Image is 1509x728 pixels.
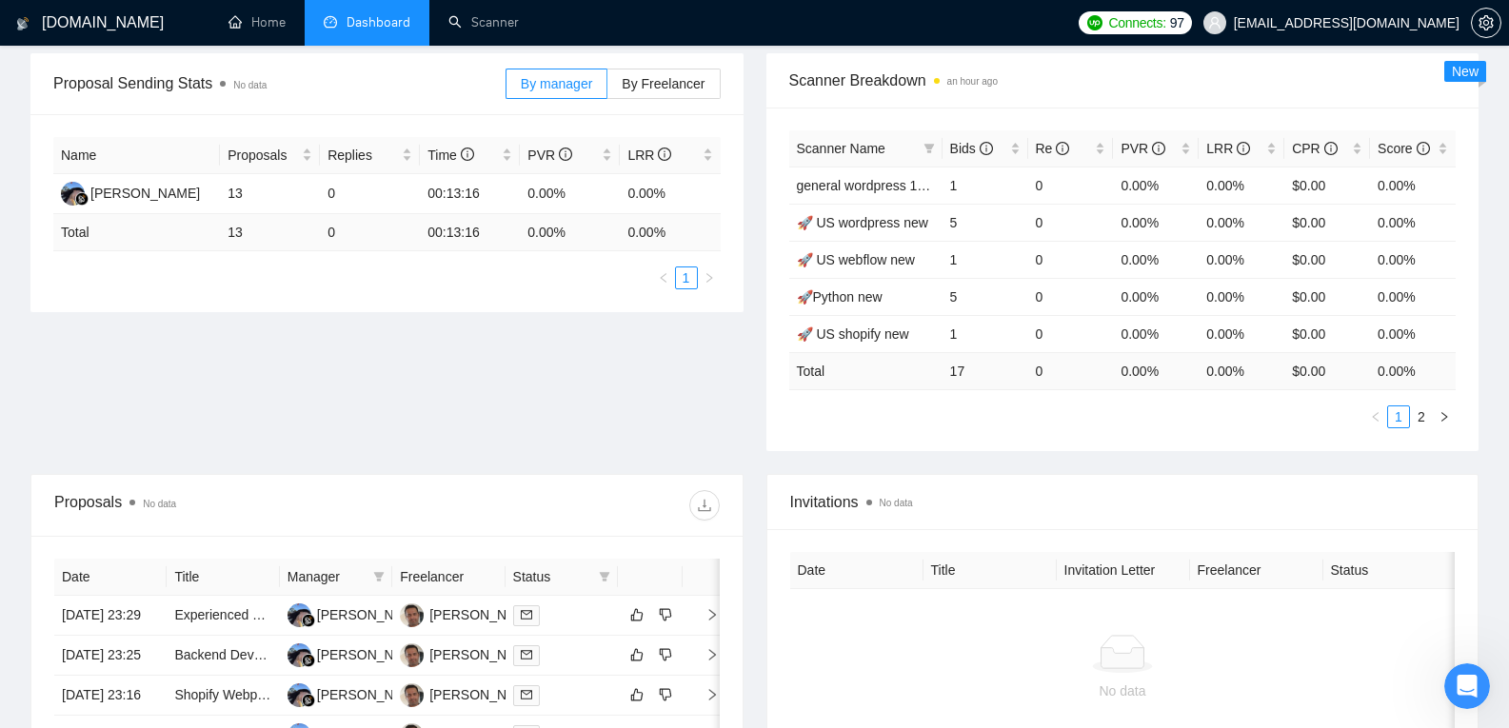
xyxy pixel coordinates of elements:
[654,603,677,626] button: dislike
[521,76,592,91] span: By manager
[30,582,45,598] button: Emoji picker
[595,562,614,591] span: filter
[1028,241,1114,278] td: 0
[15,250,46,281] img: Profile image for AI Assistant from GigRadar 📡
[167,596,279,636] td: Experienced WordPress UX/UI Designer & Branding Partner for Family-Friendly Discovery Platform
[420,174,520,214] td: 00:13:16
[448,14,519,30] a: searchScanner
[805,680,1440,701] div: No data
[332,8,368,44] button: Home
[59,102,365,172] div: ✅ How To: Connect your agency to [DOMAIN_NAME]
[400,683,424,707] img: FA
[947,76,998,87] time: an hour ago
[675,266,698,289] li: 1
[60,582,75,598] button: Gif picker
[1190,552,1323,589] th: Freelancer
[920,134,939,163] span: filter
[107,437,366,479] div: why bot applying on job like these
[1199,167,1284,204] td: 0.00%
[620,214,720,251] td: 0.00 %
[53,137,220,174] th: Name
[797,252,915,267] a: 🚀 US webflow new
[30,406,122,418] div: Nazar • 4m ago
[1284,241,1370,278] td: $0.00
[1370,241,1456,278] td: 0.00%
[690,688,719,701] span: right
[228,14,286,30] a: homeHome
[317,644,427,665] div: [PERSON_NAME]
[145,481,366,522] div: check hire rate of these jobs
[61,182,85,206] img: AA
[980,142,993,155] span: info-circle
[658,272,669,284] span: left
[53,214,220,251] td: Total
[1113,315,1199,352] td: 0.00%
[400,606,539,621] a: FA[PERSON_NAME]
[654,643,677,666] button: dislike
[30,354,297,391] div: Please allow me a couple of minutes to check everything in detail 🖥️🔍
[429,604,539,625] div: [PERSON_NAME]
[392,559,505,596] th: Freelancer
[1170,12,1184,33] span: 97
[228,145,298,166] span: Proposals
[15,437,366,481] div: laptop7547@gmail.com says…
[288,606,427,621] a: AA[PERSON_NAME]
[1370,278,1456,315] td: 0.00%
[521,609,532,620] span: mail
[15,30,366,305] div: AI Assistant from GigRadar 📡 says…
[1370,352,1456,389] td: 0.00 %
[1028,278,1114,315] td: 0
[1199,241,1284,278] td: 0.00%
[704,272,715,284] span: right
[1284,315,1370,352] td: $0.00
[1056,142,1069,155] span: info-circle
[1152,142,1165,155] span: info-circle
[790,490,1456,514] span: Invitations
[1370,167,1456,204] td: 0.00%
[320,214,420,251] td: 0
[1444,663,1490,709] iframe: Intercom live chat
[59,243,365,289] a: More in the Help Center
[1364,405,1387,428] button: left
[559,148,572,161] span: info-circle
[789,352,943,389] td: Total
[327,575,357,605] button: Send a message…
[659,607,672,622] span: dislike
[1370,315,1456,352] td: 0.00%
[790,552,923,589] th: Date
[625,643,648,666] button: like
[15,305,312,403] div: Hello! I’m Nazar, and I’ll gladly support you with your request 😊Please allow me a couple of minu...
[797,178,944,193] a: general wordpress 100%
[288,683,311,707] img: AA
[90,183,200,204] div: [PERSON_NAME]
[61,185,200,200] a: AA[PERSON_NAME]
[400,646,539,661] a: FA[PERSON_NAME]
[1411,406,1432,427] a: 2
[1208,16,1221,30] span: user
[1410,405,1433,428] li: 2
[1113,241,1199,278] td: 0.00%
[59,31,365,102] div: How does GigRadar apply to jobs on your behalf?
[12,8,49,44] button: go back
[1388,406,1409,427] a: 1
[690,608,719,621] span: right
[797,141,885,156] span: Scanner Name
[75,192,89,206] img: gigradar-bm.png
[400,603,424,627] img: FA
[690,498,719,513] span: download
[1370,411,1381,423] span: left
[1113,352,1199,389] td: 0.00 %
[288,566,366,587] span: Manager
[1324,142,1338,155] span: info-circle
[54,676,167,716] td: [DATE] 23:16
[220,174,320,214] td: 13
[630,687,644,702] span: like
[288,643,311,667] img: AA
[943,204,1028,241] td: 5
[1387,405,1410,428] li: 1
[1284,204,1370,241] td: $0.00
[1199,315,1284,352] td: 0.00%
[1087,15,1102,30] img: upwork-logo.png
[1417,142,1430,155] span: info-circle
[521,689,532,700] span: mail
